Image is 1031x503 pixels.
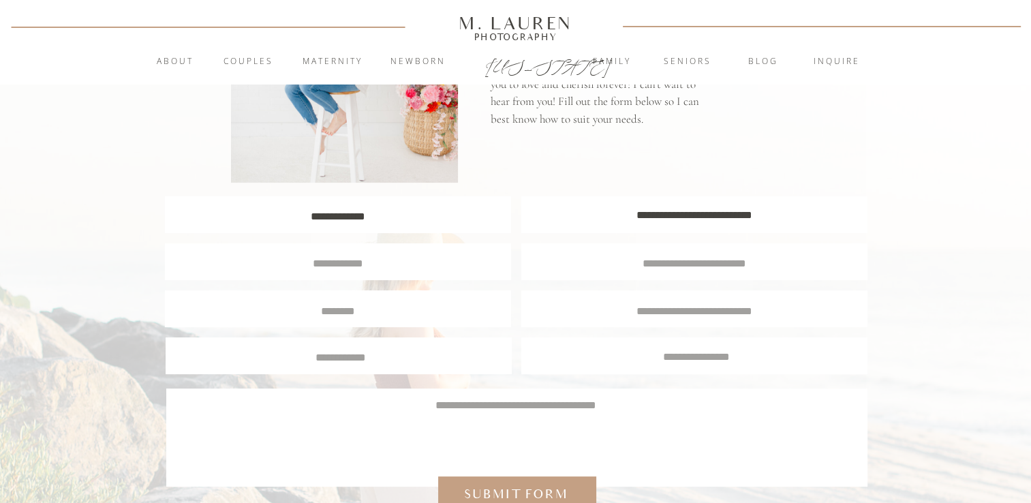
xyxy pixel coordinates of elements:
[296,55,369,69] a: Maternity
[491,23,715,139] p: I'm so excited that you are considering to trust me with capturing your precious memories! I prom...
[149,55,202,69] a: About
[800,55,874,69] a: inquire
[726,55,800,69] a: blog
[651,55,724,69] a: Seniors
[382,55,455,69] a: Newborn
[575,55,649,69] a: Family
[458,485,574,503] a: Submit form
[212,55,286,69] a: Couples
[485,56,547,72] a: [US_STATE]
[418,16,613,31] a: M. Lauren
[453,33,579,40] a: Photography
